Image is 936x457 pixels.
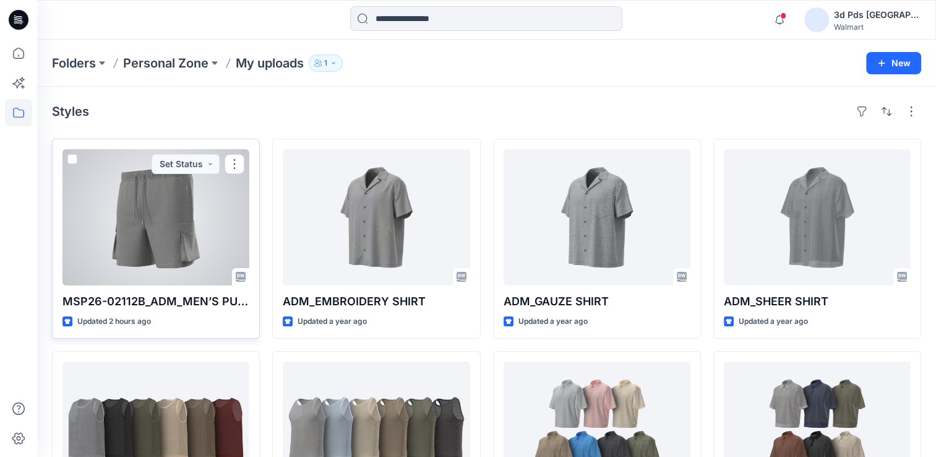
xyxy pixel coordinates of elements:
[123,54,208,72] a: Personal Zone
[504,149,690,285] a: ADM_GAUZE SHIRT
[236,54,304,72] p: My uploads
[324,56,327,70] p: 1
[724,149,911,285] a: ADM_SHEER SHIRT
[62,293,249,310] p: MSP26-02112B_ADM_MEN’S PULL ON CARGO SHORT
[298,315,367,328] p: Updated a year ago
[62,149,249,285] a: MSP26-02112B_ADM_MEN’S PULL ON CARGO SHORT
[866,52,921,74] button: New
[283,293,470,310] p: ADM_EMBROIDERY SHIRT
[804,7,829,32] img: avatar
[739,315,808,328] p: Updated a year ago
[52,104,89,119] h4: Styles
[283,149,470,285] a: ADM_EMBROIDERY SHIRT
[518,315,588,328] p: Updated a year ago
[724,293,911,310] p: ADM_SHEER SHIRT
[309,54,343,72] button: 1
[834,7,921,22] div: 3d Pds [GEOGRAPHIC_DATA]
[504,293,690,310] p: ADM_GAUZE SHIRT
[834,22,921,32] div: Walmart
[52,54,96,72] a: Folders
[77,315,151,328] p: Updated 2 hours ago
